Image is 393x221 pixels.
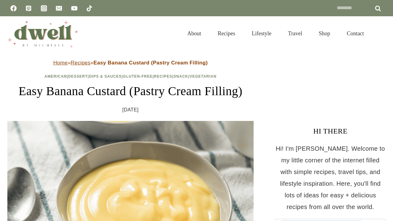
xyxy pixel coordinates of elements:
[338,23,372,44] a: Contact
[68,2,80,14] a: YouTube
[179,23,209,44] a: About
[275,126,386,137] h3: HI THERE
[7,2,20,14] a: Facebook
[375,28,386,39] button: View Search Form
[123,74,153,79] a: Gluten-Free
[243,23,280,44] a: Lifestyle
[45,74,67,79] a: American
[7,19,78,48] img: DWELL by michelle
[123,105,139,114] time: [DATE]
[179,23,372,44] nav: Primary Navigation
[280,23,310,44] a: Travel
[83,2,95,14] a: TikTok
[7,82,254,100] h1: Easy Banana Custard (Pastry Cream Filling)
[310,23,338,44] a: Shop
[53,60,208,66] span: » »
[53,2,65,14] a: Email
[71,60,90,66] a: Recipes
[154,74,172,79] a: Recipes
[173,74,188,79] a: Snack
[68,74,88,79] a: Dessert
[189,74,216,79] a: Vegetarian
[53,60,68,66] a: Home
[22,2,35,14] a: Pinterest
[209,23,243,44] a: Recipes
[45,74,216,79] span: | | | | | |
[93,60,208,66] strong: Easy Banana Custard (Pastry Cream Filling)
[38,2,50,14] a: Instagram
[89,74,122,79] a: Dips & Sauces
[275,143,386,213] p: Hi! I'm [PERSON_NAME]. Welcome to my little corner of the internet filled with simple recipes, tr...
